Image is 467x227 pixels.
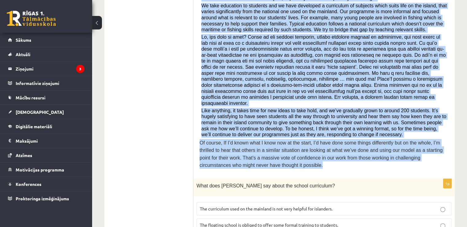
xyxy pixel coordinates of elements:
[8,177,84,191] a: Konferences
[8,47,84,61] a: Aktuāli
[16,134,84,148] legend: Maksājumi
[8,33,84,47] a: Sākums
[16,52,30,57] span: Aktuāli
[8,134,84,148] a: Maksājumi
[16,95,45,100] span: Mācību resursi
[201,108,446,137] span: Like anything, it takes time for new ideas to take hold, and we’ve gradually grown to around 200 ...
[16,37,31,43] span: Sākums
[16,62,84,76] legend: Ziņojumi
[201,34,446,106] span: Lo, ips dolo si amet? Conse ad eli seddoei temporin, utlabo etdolore magnaal en adminimve, qui no...
[201,3,447,33] span: We take education to students and we have developed a curriculum of subjects which suits life on ...
[16,124,52,129] span: Digitālie materiāli
[16,109,64,115] span: [DEMOGRAPHIC_DATA]
[197,183,335,188] span: What does [PERSON_NAME] say about the school curriculum?
[7,11,56,26] a: Rīgas 1. Tālmācības vidusskola
[16,181,41,187] span: Konferences
[16,152,32,158] span: Atzīmes
[440,207,445,212] input: The curriculum used on the mainland is not very helpful for islanders.
[8,119,84,133] a: Digitālie materiāli
[200,206,333,211] span: The curriculum used on the mainland is not very helpful for islanders.
[443,179,452,188] p: 1p
[16,167,64,172] span: Motivācijas programma
[8,148,84,162] a: Atzīmes
[8,105,84,119] a: [DEMOGRAPHIC_DATA]
[76,65,84,73] i: 3
[8,90,84,105] a: Mācību resursi
[16,196,69,201] span: Proktoringa izmēģinājums
[8,76,84,90] a: Informatīvie ziņojumi
[16,76,84,90] legend: Informatīvie ziņojumi
[8,191,84,206] a: Proktoringa izmēģinājums
[8,62,84,76] a: Ziņojumi3
[8,163,84,177] a: Motivācijas programma
[200,140,443,168] span: Of course, If I’d known what I know now at the start, I’d have done some things differently but o...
